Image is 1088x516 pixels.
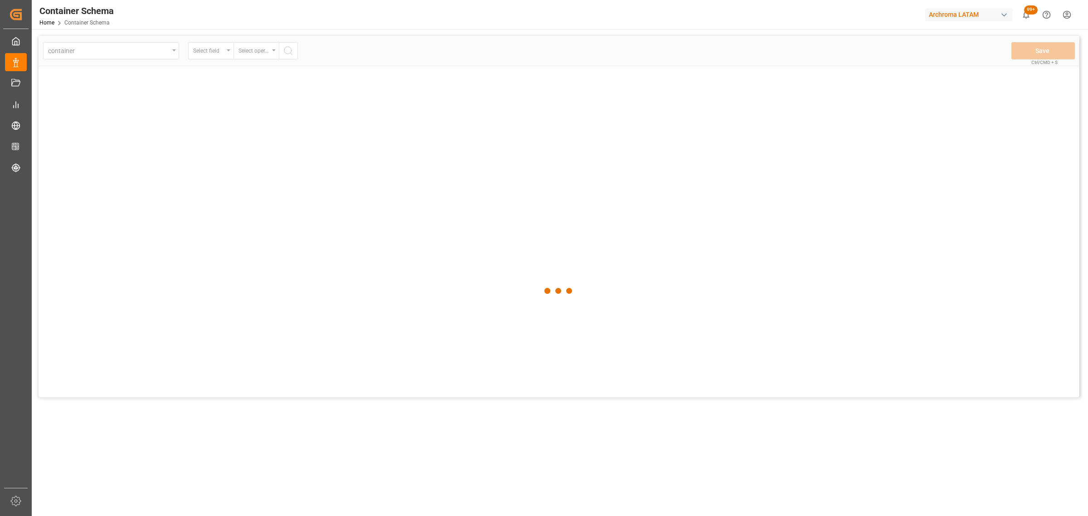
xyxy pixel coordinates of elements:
span: 99+ [1024,5,1038,15]
div: Container Schema [39,4,114,18]
button: Archroma LATAM [925,6,1016,23]
button: show 100 new notifications [1016,5,1036,25]
button: Help Center [1036,5,1057,25]
div: Archroma LATAM [925,8,1012,21]
a: Home [39,19,54,26]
